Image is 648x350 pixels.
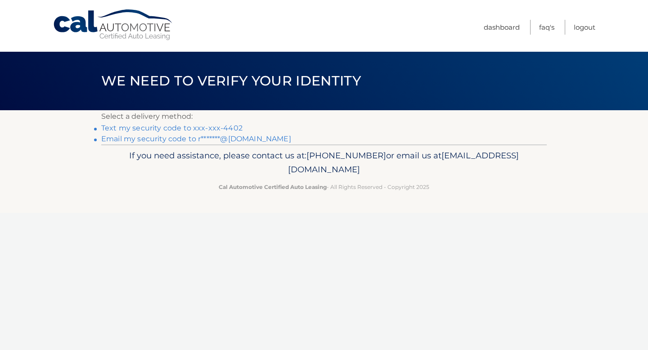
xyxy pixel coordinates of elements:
strong: Cal Automotive Certified Auto Leasing [219,184,327,190]
p: - All Rights Reserved - Copyright 2025 [107,182,541,192]
span: We need to verify your identity [101,72,361,89]
p: If you need assistance, please contact us at: or email us at [107,148,541,177]
a: FAQ's [539,20,554,35]
p: Select a delivery method: [101,110,547,123]
a: Dashboard [484,20,520,35]
a: Email my security code to r*******@[DOMAIN_NAME] [101,135,291,143]
a: Logout [574,20,595,35]
span: [PHONE_NUMBER] [306,150,386,161]
a: Cal Automotive [53,9,174,41]
a: Text my security code to xxx-xxx-4402 [101,124,243,132]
